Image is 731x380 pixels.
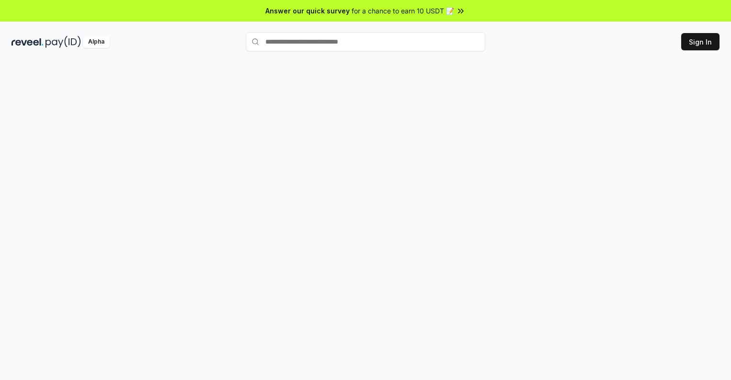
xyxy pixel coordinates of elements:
[681,33,720,50] button: Sign In
[352,6,454,16] span: for a chance to earn 10 USDT 📝
[11,36,44,48] img: reveel_dark
[265,6,350,16] span: Answer our quick survey
[83,36,110,48] div: Alpha
[46,36,81,48] img: pay_id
